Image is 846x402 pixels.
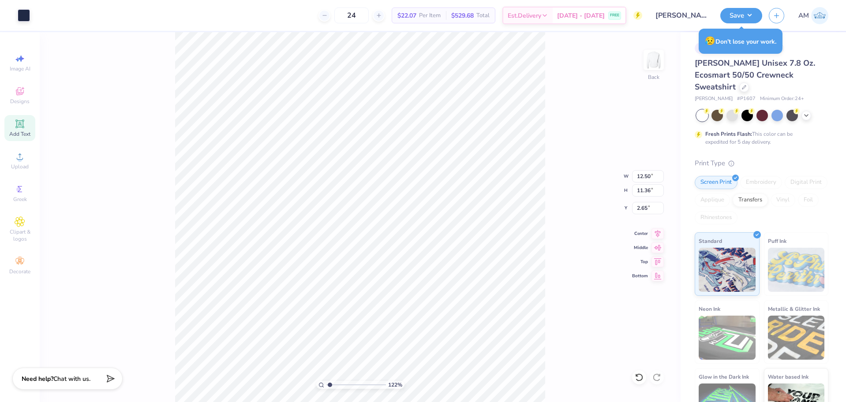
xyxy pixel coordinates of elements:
[645,51,663,69] img: Back
[4,228,35,242] span: Clipart & logos
[798,11,809,21] span: AM
[695,43,730,54] div: # 512053A
[476,11,490,20] span: Total
[705,130,814,146] div: This color can be expedited for 5 day delivery.
[649,7,714,24] input: Untitled Design
[768,304,820,313] span: Metallic & Glitter Ink
[760,95,804,103] span: Minimum Order: 24 +
[648,73,659,81] div: Back
[785,176,827,189] div: Digital Print
[53,375,90,383] span: Chat with us.
[632,259,648,265] span: Top
[699,236,722,246] span: Standard
[811,7,828,24] img: Arvi Mikhail Parcero
[334,7,369,23] input: – –
[699,372,749,381] span: Glow in the Dark Ink
[397,11,416,20] span: $22.07
[388,381,402,389] span: 122 %
[13,196,27,203] span: Greek
[508,11,541,20] span: Est. Delivery
[699,248,756,292] img: Standard
[10,98,30,105] span: Designs
[9,130,30,138] span: Add Text
[557,11,605,20] span: [DATE] - [DATE]
[720,8,762,23] button: Save
[771,194,795,207] div: Vinyl
[768,236,786,246] span: Puff Ink
[695,194,730,207] div: Applique
[419,11,441,20] span: Per Item
[705,130,752,138] strong: Fresh Prints Flash:
[632,231,648,237] span: Center
[737,95,756,103] span: # P1607
[695,211,737,224] div: Rhinestones
[695,95,733,103] span: [PERSON_NAME]
[22,375,53,383] strong: Need help?
[733,194,768,207] div: Transfers
[699,316,756,360] img: Neon Ink
[705,35,715,47] span: 😥
[9,268,30,275] span: Decorate
[695,158,828,168] div: Print Type
[768,316,825,360] img: Metallic & Glitter Ink
[768,372,809,381] span: Water based Ink
[10,65,30,72] span: Image AI
[768,248,825,292] img: Puff Ink
[798,194,819,207] div: Foil
[699,29,782,54] div: Don’t lose your work.
[11,163,29,170] span: Upload
[740,176,782,189] div: Embroidery
[798,7,828,24] a: AM
[699,304,720,313] span: Neon Ink
[451,11,474,20] span: $529.68
[632,273,648,279] span: Bottom
[695,176,737,189] div: Screen Print
[695,58,815,92] span: [PERSON_NAME] Unisex 7.8 Oz. Ecosmart 50/50 Crewneck Sweatshirt
[610,12,619,19] span: FREE
[632,245,648,251] span: Middle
